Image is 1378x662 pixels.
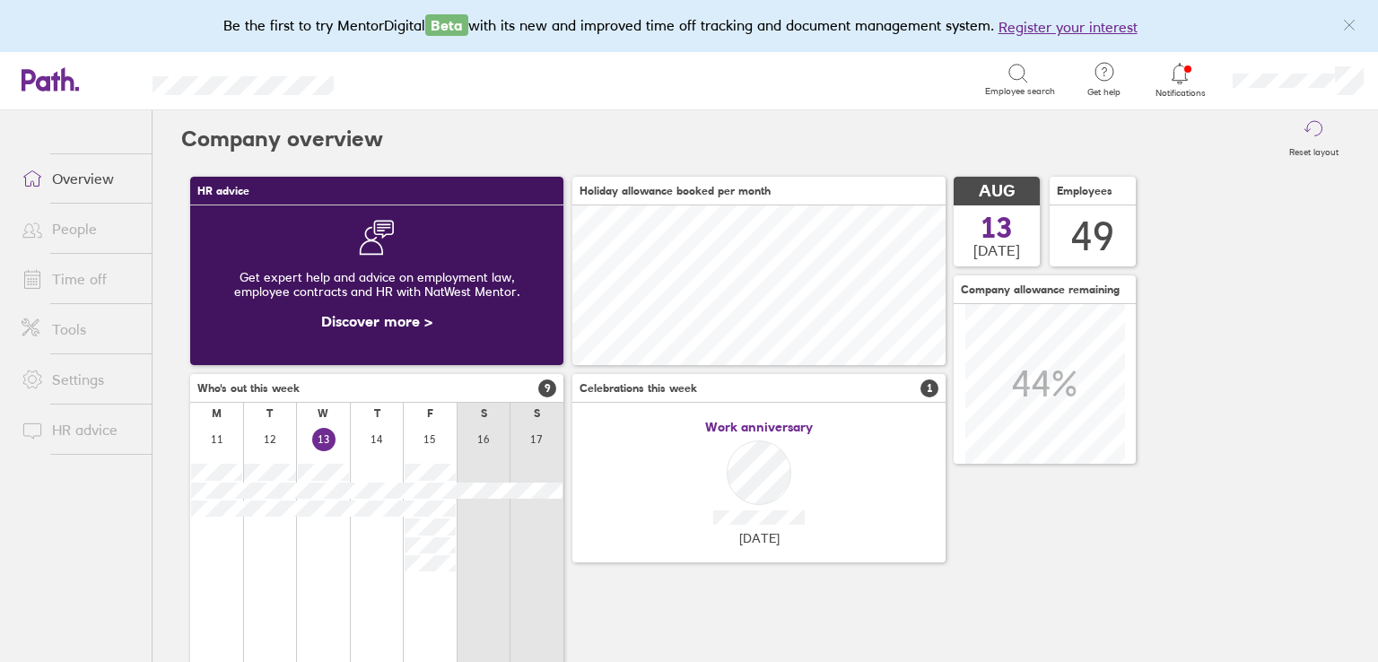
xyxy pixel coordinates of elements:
[7,211,152,247] a: People
[7,261,152,297] a: Time off
[318,407,328,420] div: W
[7,161,152,196] a: Overview
[481,407,487,420] div: S
[7,361,152,397] a: Settings
[1057,185,1112,197] span: Employees
[920,379,938,397] span: 1
[705,420,813,434] span: Work anniversary
[205,256,549,313] div: Get expert help and advice on employment law, employee contracts and HR with NatWest Mentor.
[961,283,1120,296] span: Company allowance remaining
[197,382,300,395] span: Who's out this week
[197,185,249,197] span: HR advice
[212,407,222,420] div: M
[7,311,152,347] a: Tools
[321,312,432,330] a: Discover more >
[973,242,1020,258] span: [DATE]
[538,379,556,397] span: 9
[580,382,697,395] span: Celebrations this week
[427,407,433,420] div: F
[223,14,1156,38] div: Be the first to try MentorDigital with its new and improved time off tracking and document manage...
[7,412,152,448] a: HR advice
[266,407,273,420] div: T
[979,182,1015,201] span: AUG
[580,185,771,197] span: Holiday allowance booked per month
[181,110,383,168] h2: Company overview
[999,16,1138,38] button: Register your interest
[425,14,468,36] span: Beta
[534,407,540,420] div: S
[1278,142,1349,158] label: Reset layout
[1278,110,1349,168] button: Reset layout
[1151,88,1209,99] span: Notifications
[1151,61,1209,99] a: Notifications
[739,531,780,545] span: [DATE]
[981,213,1013,242] span: 13
[1075,87,1133,98] span: Get help
[1071,213,1114,259] div: 49
[382,71,428,87] div: Search
[374,407,380,420] div: T
[985,86,1055,97] span: Employee search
